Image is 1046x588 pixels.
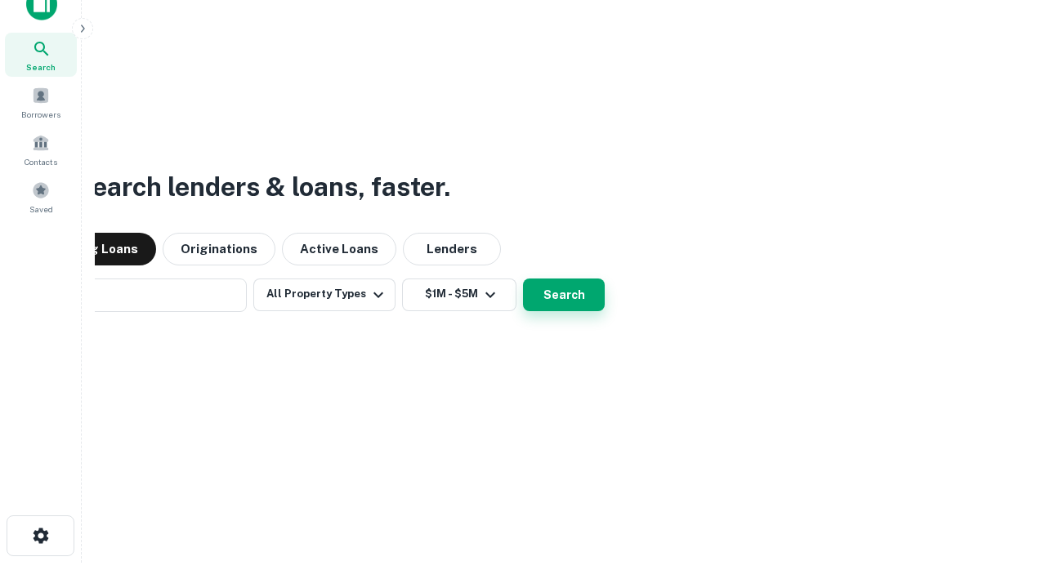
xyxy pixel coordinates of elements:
[26,60,56,73] span: Search
[523,278,605,311] button: Search
[29,203,53,216] span: Saved
[74,167,450,207] h3: Search lenders & loans, faster.
[253,278,396,311] button: All Property Types
[402,278,516,311] button: $1M - $5M
[5,175,77,219] a: Saved
[282,233,396,265] button: Active Loans
[5,33,77,77] a: Search
[5,80,77,124] a: Borrowers
[163,233,275,265] button: Originations
[25,155,57,168] span: Contacts
[964,457,1046,536] iframe: Chat Widget
[403,233,501,265] button: Lenders
[5,127,77,171] a: Contacts
[21,108,60,121] span: Borrowers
